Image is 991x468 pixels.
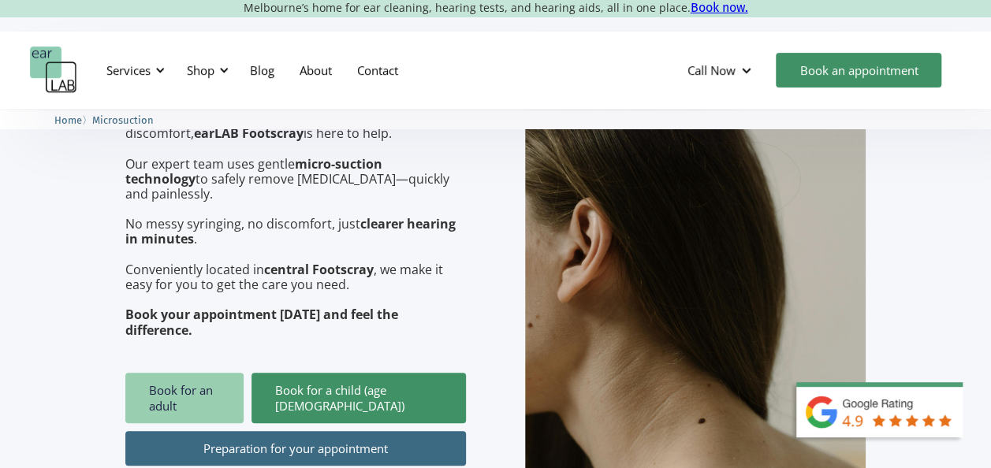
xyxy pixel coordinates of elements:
[92,114,154,126] span: Microsuction
[687,62,736,78] div: Call Now
[54,112,82,127] a: Home
[345,47,411,93] a: Contact
[675,46,768,94] div: Call Now
[287,47,345,93] a: About
[125,373,244,423] a: Book for an adult
[125,215,456,247] strong: clearer hearing in minutes
[54,114,82,126] span: Home
[237,47,287,93] a: Blog
[54,112,92,128] li: 〉
[97,46,170,94] div: Services
[177,46,233,94] div: Shop
[106,62,151,78] div: Services
[251,373,466,423] a: Book for a child (age [DEMOGRAPHIC_DATA])
[125,111,466,338] p: If you're in Footscray and dealing with blocked ears or discomfort, is here to help. Our expert t...
[125,306,398,338] strong: Book your appointment [DATE] and feel the difference.
[187,62,214,78] div: Shop
[30,46,77,94] a: home
[92,112,154,127] a: Microsuction
[776,53,941,87] a: Book an appointment
[125,155,382,188] strong: micro-suction technology
[264,261,374,278] strong: central Footscray
[125,431,466,466] a: Preparation for your appointment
